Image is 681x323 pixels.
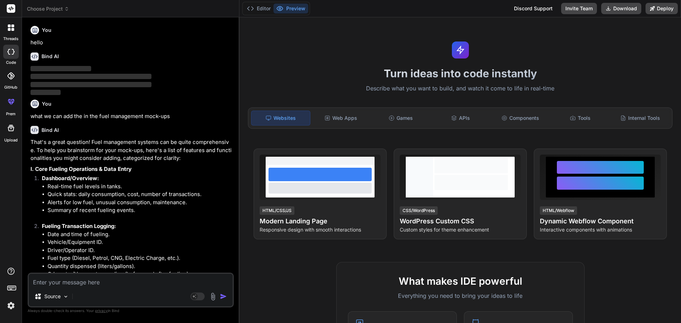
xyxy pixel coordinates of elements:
div: HTML/Webflow [540,206,577,215]
strong: Fueling Transaction Logging: [42,223,116,229]
h4: Dynamic Webflow Component [540,216,661,226]
div: Websites [251,111,310,126]
button: Preview [273,4,308,13]
p: Source [44,293,61,300]
span: privacy [95,308,108,313]
li: Quick stats: daily consumption, cost, number of transactions. [48,190,232,199]
span: ‌ [31,82,151,87]
li: Fuel type (Diesel, Petrol, CNG, Electric Charge, etc.). [48,254,232,262]
label: threads [3,36,18,42]
h2: What makes IDE powerful [348,274,573,289]
h4: Modern Landing Page [260,216,381,226]
p: hello [31,39,232,47]
h6: You [42,27,51,34]
div: Internal Tools [611,111,669,126]
img: icon [220,293,227,300]
div: Components [491,111,550,126]
h1: Turn ideas into code instantly [244,67,677,80]
li: Real-time fuel levels in tanks. [48,183,232,191]
span: ‌ [31,90,61,95]
span: Choose Project [27,5,69,12]
div: Games [372,111,430,126]
img: Pick Models [63,294,69,300]
li: Quantity dispensed (liters/gallons). [48,262,232,271]
li: Date and time of fueling. [48,230,232,239]
p: Always double-check its answers. Your in Bind [28,307,234,314]
li: Odometer/Hour meter reading (before and after fueling). [48,270,232,278]
p: Everything you need to bring your ideas to life [348,291,573,300]
button: Deploy [646,3,678,14]
div: HTML/CSS/JS [260,206,294,215]
li: Vehicle/Equipment ID. [48,238,232,246]
div: CSS/WordPress [400,206,438,215]
div: APIs [431,111,490,126]
label: GitHub [4,84,17,90]
p: Describe what you want to build, and watch it come to life in real-time [244,84,677,93]
label: prem [6,111,16,117]
p: Custom styles for theme enhancement [400,226,521,233]
li: Alerts for low fuel, unusual consumption, maintenance. [48,199,232,207]
p: Interactive components with animations [540,226,661,233]
h6: You [42,100,51,107]
span: ‌ [31,66,91,71]
img: attachment [209,293,217,301]
strong: Dashboard/Overview: [42,175,99,182]
div: Web Apps [312,111,370,126]
button: Editor [244,4,273,13]
img: settings [5,300,17,312]
li: Summary of recent fueling events. [48,206,232,215]
li: Driver/Operator ID. [48,246,232,255]
p: That's a great question! Fuel management systems can be quite comprehensive. To help you brainsto... [31,138,232,162]
span: ‌ [31,74,151,79]
button: Download [601,3,641,14]
button: Invite Team [561,3,597,14]
label: Upload [4,137,18,143]
label: code [6,60,16,66]
strong: I. Core Fueling Operations & Data Entry [31,166,132,172]
h6: Bind AI [41,127,59,134]
p: Responsive design with smooth interactions [260,226,381,233]
div: Discord Support [510,3,557,14]
h4: WordPress Custom CSS [400,216,521,226]
h6: Bind AI [41,53,59,60]
p: what we can add the in the fuel management mock-ups [31,112,232,121]
div: Tools [551,111,610,126]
